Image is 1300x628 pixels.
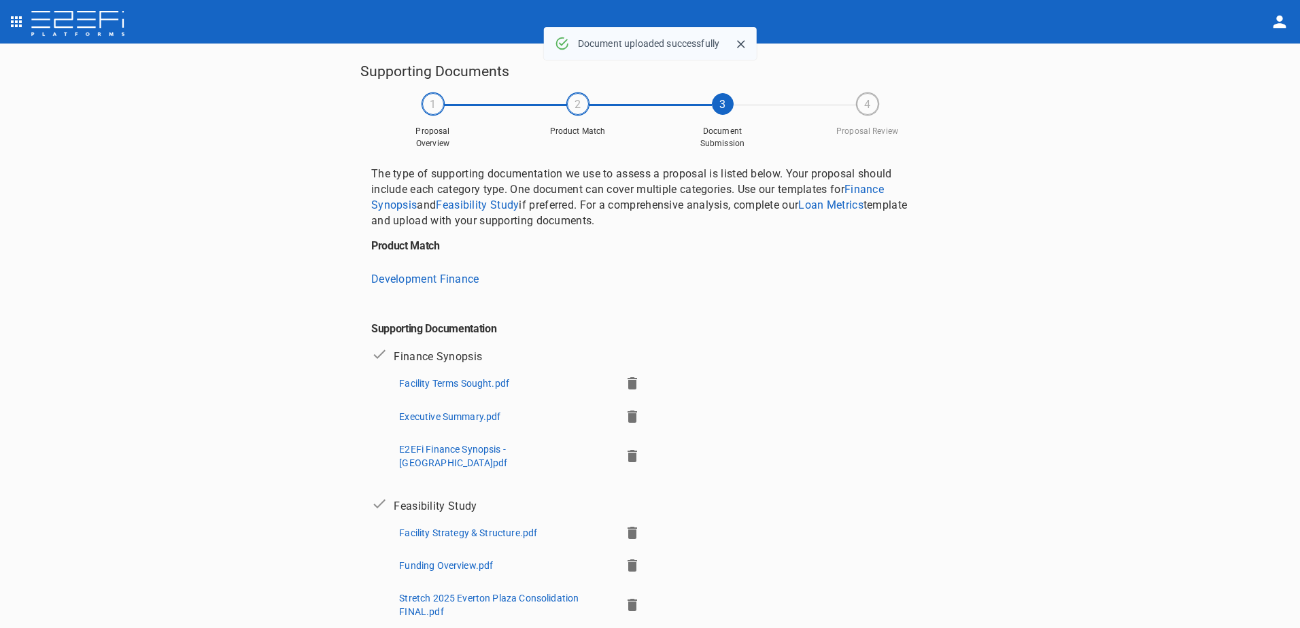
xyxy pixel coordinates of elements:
button: Close [730,34,751,54]
p: Funding Overview.pdf [399,559,493,572]
h6: Supporting Documentation [371,306,929,335]
a: Finance Synopsis [371,183,884,211]
button: Executive Summary.pdf [394,406,506,428]
p: The type of supporting documentation we use to assess a proposal is listed below. Your proposal s... [371,166,929,228]
p: E2EFi Finance Synopsis - [GEOGRAPHIC_DATA]pdf [399,442,609,470]
a: Feasibility Study [436,198,519,211]
button: E2EFi Finance Synopsis - [GEOGRAPHIC_DATA]pdf [394,438,615,474]
button: Stretch 2025 Everton Plaza Consolidation FINAL.pdf [394,587,615,623]
a: Loan Metrics [798,198,863,211]
p: Feasibility Study [394,498,477,514]
h5: Supporting Documents [360,60,940,83]
p: Facility Strategy & Structure.pdf [399,526,537,540]
p: Executive Summary.pdf [399,410,500,423]
div: Document uploaded successfully [578,31,720,56]
p: Finance Synopsis [394,349,482,364]
button: Funding Overview.pdf [394,555,498,576]
h6: Product Match [371,239,929,252]
p: Facility Terms Sought.pdf [399,377,509,390]
span: Proposal Overview [399,126,467,149]
span: Proposal Review [834,126,902,137]
span: Document Submission [689,126,757,149]
button: Facility Terms Sought.pdf [394,372,515,394]
button: Facility Strategy & Structure.pdf [394,522,543,544]
p: Stretch 2025 Everton Plaza Consolidation FINAL.pdf [399,591,609,618]
a: Development Finance [371,273,479,285]
span: Product Match [544,126,612,137]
